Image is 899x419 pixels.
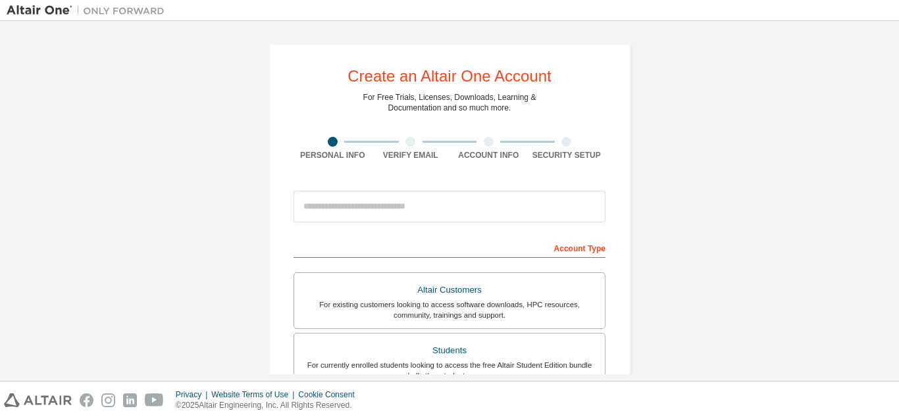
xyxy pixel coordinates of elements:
[302,360,597,381] div: For currently enrolled students looking to access the free Altair Student Edition bundle and all ...
[347,68,552,84] div: Create an Altair One Account
[211,389,298,400] div: Website Terms of Use
[449,150,528,160] div: Account Info
[302,341,597,360] div: Students
[298,389,362,400] div: Cookie Consent
[4,393,72,407] img: altair_logo.svg
[176,400,363,411] p: © 2025 Altair Engineering, Inc. All Rights Reserved.
[372,150,450,160] div: Verify Email
[176,389,211,400] div: Privacy
[302,299,597,320] div: For existing customers looking to access software downloads, HPC resources, community, trainings ...
[7,4,171,17] img: Altair One
[145,393,164,407] img: youtube.svg
[101,393,115,407] img: instagram.svg
[294,237,605,258] div: Account Type
[363,92,536,113] div: For Free Trials, Licenses, Downloads, Learning & Documentation and so much more.
[80,393,93,407] img: facebook.svg
[294,150,372,160] div: Personal Info
[528,150,606,160] div: Security Setup
[302,281,597,299] div: Altair Customers
[123,393,137,407] img: linkedin.svg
